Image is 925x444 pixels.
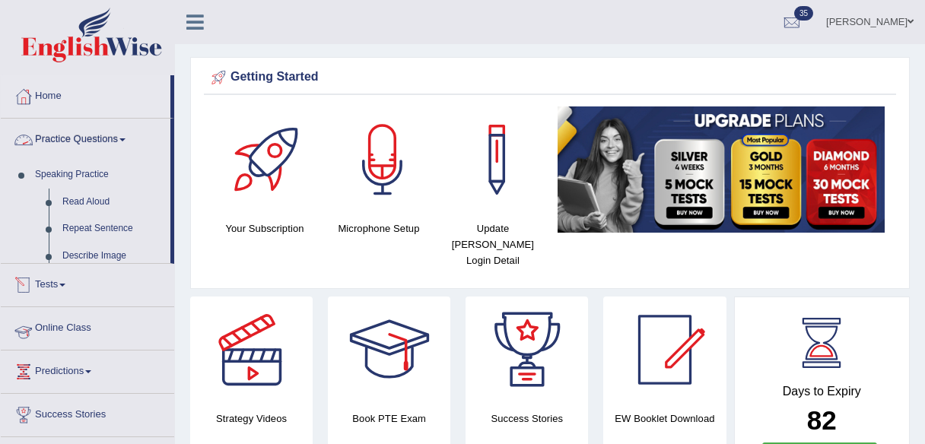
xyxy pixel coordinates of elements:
[1,307,174,345] a: Online Class
[190,411,313,427] h4: Strategy Videos
[208,66,892,89] div: Getting Started
[752,385,893,398] h4: Days to Expiry
[794,6,813,21] span: 35
[215,220,314,236] h4: Your Subscription
[56,215,170,243] a: Repeat Sentence
[56,243,170,270] a: Describe Image
[328,411,450,427] h4: Book PTE Exam
[1,394,174,432] a: Success Stories
[466,411,588,427] h4: Success Stories
[1,350,174,388] a: Predictions
[1,75,170,113] a: Home
[807,405,837,435] b: 82
[1,119,170,157] a: Practice Questions
[558,106,885,233] img: small5.jpg
[28,161,170,189] a: Speaking Practice
[1,264,174,302] a: Tests
[443,220,542,268] h4: Update [PERSON_NAME] Login Detail
[329,220,428,236] h4: Microphone Setup
[603,411,726,427] h4: EW Booklet Download
[56,189,170,216] a: Read Aloud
